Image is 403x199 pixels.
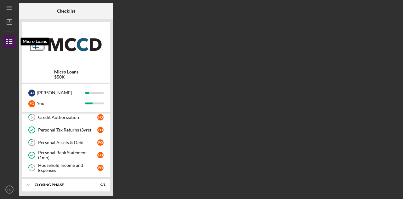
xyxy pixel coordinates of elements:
div: F O [97,114,104,120]
tspan: 9 [31,166,33,170]
a: 9Household Income and ExpensesFO [25,161,107,174]
div: F O [97,139,104,146]
a: 7Personal Assets & DebtFO [25,136,107,149]
a: Personal Bank Statement (1mo)FO [25,149,107,161]
a: Personal Tax Returns (3yrs)FO [25,124,107,136]
div: You [37,98,85,109]
button: FO [3,183,16,196]
a: 5Credit AuthorizationFO [25,111,107,124]
div: Personal Assets & Debt [38,140,97,145]
b: Checklist [57,9,75,14]
div: F O [97,152,104,158]
div: Credit Authorization [38,115,97,120]
div: 0 / 1 [94,183,105,187]
div: Closing Phase [35,183,90,187]
tspan: 5 [31,115,33,120]
text: FO [7,188,11,191]
div: Personal Bank Statement (1mo) [38,150,97,160]
div: F O [97,165,104,171]
div: F O [97,127,104,133]
tspan: 7 [31,141,33,145]
div: Personal Tax Returns (3yrs) [38,127,97,132]
div: [PERSON_NAME] [37,87,85,98]
img: Product logo [22,25,110,63]
div: F O [28,100,35,107]
b: Micro Loans [54,69,78,74]
div: $50K [54,74,78,79]
div: A I [28,90,35,97]
div: Household Income and Expenses [38,163,97,173]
